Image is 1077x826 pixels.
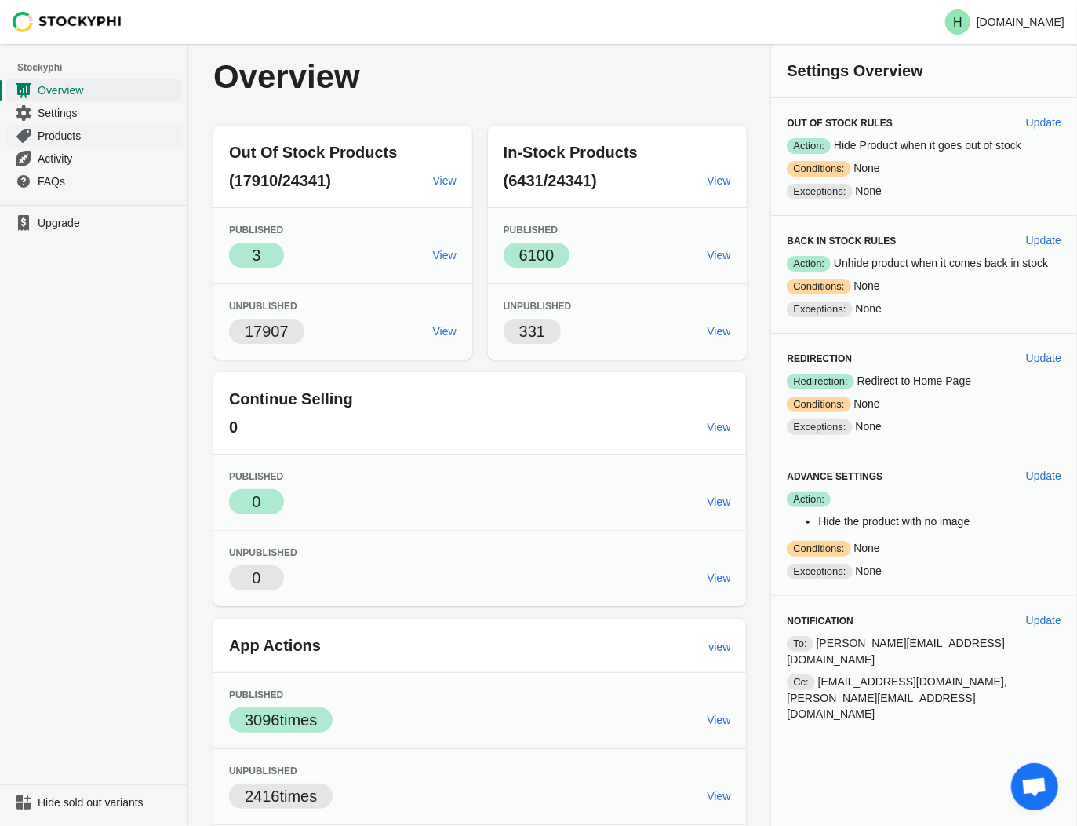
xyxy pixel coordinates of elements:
[38,105,178,121] span: Settings
[787,674,1061,722] p: [EMAIL_ADDRESS][DOMAIN_NAME], [PERSON_NAME][EMAIL_ADDRESS][DOMAIN_NAME]
[787,418,1061,435] p: None
[707,572,730,584] span: View
[700,413,737,441] a: View
[213,60,547,94] p: Overview
[700,782,737,810] a: View
[787,564,852,579] span: Exceptions:
[700,241,737,269] a: View
[427,241,463,269] a: View
[229,637,321,654] span: App Actions
[787,636,813,652] span: To:
[504,225,558,236] span: Published
[707,790,730,802] span: View
[787,540,1061,557] p: None
[787,396,1061,412] p: None
[787,235,1013,247] h3: Back in Stock Rules
[787,160,1061,177] p: None
[939,6,1071,38] button: Avatar with initials H[DOMAIN_NAME]
[953,16,962,29] text: H
[433,249,457,261] span: View
[707,249,730,261] span: View
[229,172,331,189] span: (17910/24341)
[229,418,238,436] span: 0
[1020,606,1068,634] button: Update
[229,547,297,558] span: Unpublished
[1026,116,1061,129] span: Update
[504,144,638,161] span: In-Stock Products
[700,488,737,516] a: View
[977,16,1064,28] p: [DOMAIN_NAME]
[1020,226,1068,254] button: Update
[1020,462,1068,490] button: Update
[38,215,178,231] span: Upgrade
[229,471,283,482] span: Published
[700,317,737,345] a: View
[787,397,850,412] span: Conditions:
[252,493,260,510] span: 0
[427,166,463,195] a: View
[229,301,297,312] span: Unpublished
[1026,234,1061,247] span: Update
[787,256,831,272] span: Action:
[1020,344,1068,372] button: Update
[787,615,1013,627] h3: Notification
[787,62,922,79] span: Settings Overview
[787,419,852,435] span: Exceptions:
[38,128,178,144] span: Products
[229,144,397,161] span: Out Of Stock Products
[787,255,1061,272] p: Unhide product when it comes back in stock
[38,795,178,810] span: Hide sold out variants
[6,147,181,170] a: Activity
[707,174,730,187] span: View
[787,674,815,690] span: Cc:
[787,279,850,294] span: Conditions:
[787,635,1061,667] p: [PERSON_NAME][EMAIL_ADDRESS][DOMAIN_NAME]
[229,689,283,700] span: Published
[229,766,297,777] span: Unpublished
[6,170,181,192] a: FAQs
[1020,108,1068,137] button: Update
[13,12,122,32] img: Stockyphi
[787,184,852,199] span: Exceptions:
[787,470,1013,483] h3: Advance Settings
[700,564,737,592] a: View
[787,302,852,317] span: Exceptions:
[1026,470,1061,482] span: Update
[708,641,730,653] span: view
[245,323,289,340] span: 17907
[787,161,850,177] span: Conditions:
[229,390,353,408] span: Continue Selling
[787,138,831,154] span: Action:
[787,373,1061,389] p: Redirect to Home Page
[519,247,555,264] span: 6100
[427,317,463,345] a: View
[818,514,1061,529] li: Hide the product with no image
[519,320,545,342] p: 331
[700,706,737,734] a: View
[6,791,181,813] a: Hide sold out variants
[245,788,317,805] span: 2416 times
[1011,763,1058,810] a: Open chat
[1026,352,1061,364] span: Update
[945,9,970,35] span: Avatar with initials H
[38,151,178,166] span: Activity
[38,82,178,98] span: Overview
[787,353,1013,365] h3: Redirection
[707,714,730,726] span: View
[433,325,457,338] span: View
[6,124,181,147] a: Products
[787,117,1013,130] h3: Out of Stock Rules
[6,79,181,101] a: Overview
[504,301,572,312] span: Unpublished
[787,183,1061,199] p: None
[787,541,850,557] span: Conditions:
[245,711,317,729] span: 3096 times
[787,492,831,507] span: Action:
[252,569,260,587] span: 0
[433,174,457,187] span: View
[707,495,730,508] span: View
[229,225,283,236] span: Published
[702,633,737,661] a: view
[252,247,260,264] span: 3
[707,325,730,338] span: View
